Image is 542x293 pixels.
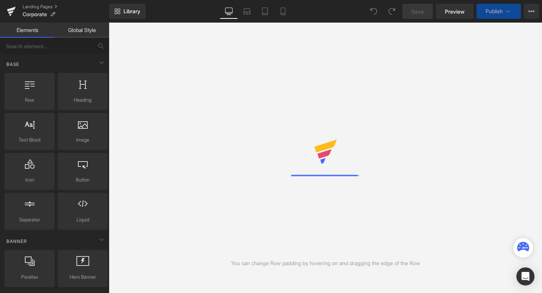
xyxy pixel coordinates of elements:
[60,273,105,281] span: Hero Banner
[486,8,503,14] span: Publish
[7,96,52,104] span: Row
[524,4,539,19] button: More
[274,4,292,19] a: Mobile
[6,61,20,68] span: Base
[384,4,399,19] button: Redo
[238,4,256,19] a: Laptop
[23,11,47,17] span: Corporate
[366,4,381,19] button: Undo
[60,96,105,104] span: Heading
[7,273,52,281] span: Parallax
[60,136,105,144] span: Image
[7,176,52,184] span: Icon
[436,4,473,19] a: Preview
[60,176,105,184] span: Button
[445,8,464,15] span: Preview
[256,4,274,19] a: Tablet
[55,23,109,38] a: Global Style
[123,8,140,15] span: Library
[516,267,534,285] div: Open Intercom Messenger
[109,4,146,19] a: New Library
[60,216,105,224] span: Liquid
[6,238,28,245] span: Banner
[411,8,424,15] span: Save
[477,4,521,19] button: Publish
[7,136,52,144] span: Text Block
[231,259,420,267] div: You can change Row padding by hovering on and dragging the edge of the Row
[23,4,109,10] a: Landing Pages
[220,4,238,19] a: Desktop
[7,216,52,224] span: Separator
